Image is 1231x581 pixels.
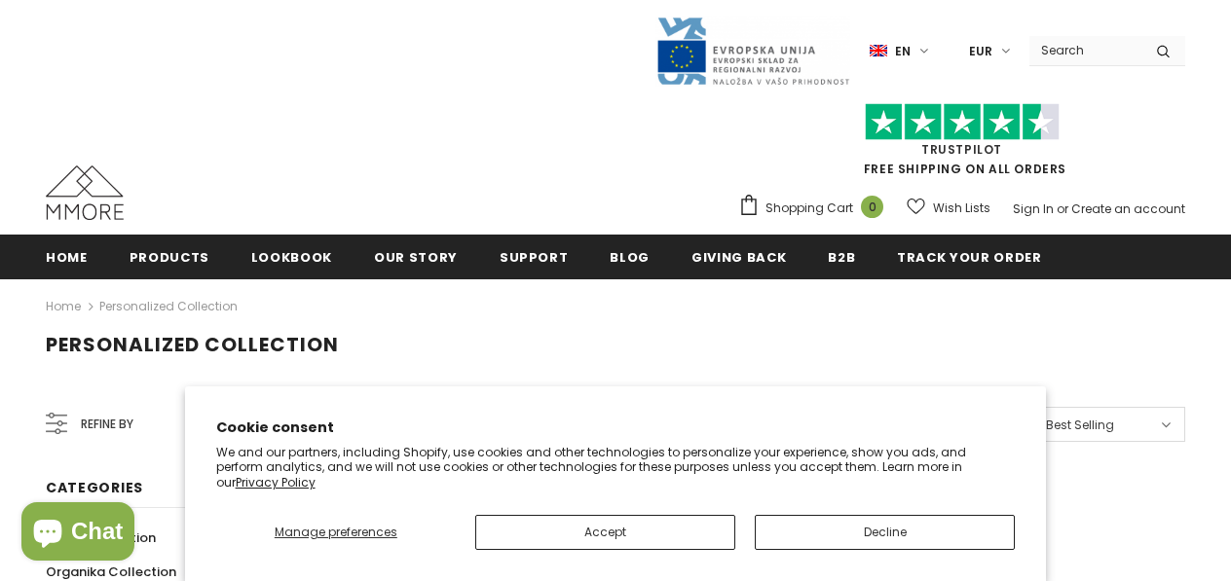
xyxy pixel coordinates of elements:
button: Manage preferences [216,515,456,550]
a: Track your order [897,235,1041,278]
a: support [500,235,569,278]
span: Giving back [691,248,786,267]
img: i-lang-1.png [870,43,887,59]
span: Best Selling [1046,416,1114,435]
span: FREE SHIPPING ON ALL ORDERS [738,112,1185,177]
span: B2B [828,248,855,267]
button: Decline [755,515,1015,550]
button: Accept [475,515,735,550]
inbox-online-store-chat: Shopify online store chat [16,502,140,565]
span: EUR [969,42,992,61]
span: Refine by [81,414,133,435]
span: Organika Collection [46,563,176,581]
span: Home [46,248,88,267]
a: Personalized Collection [99,298,238,314]
h2: Cookie consent [216,418,1016,438]
a: Blog [610,235,650,278]
a: Wish Lists [907,191,990,225]
img: Trust Pilot Stars [865,103,1060,141]
img: Javni Razpis [655,16,850,87]
span: 0 [861,196,883,218]
span: or [1057,200,1068,217]
span: Categories [46,478,143,497]
a: Our Story [374,235,458,278]
a: Trustpilot [921,141,1002,158]
a: Giving back [691,235,786,278]
a: Shopping Cart 0 [738,194,893,223]
a: Sign In [1013,200,1054,217]
span: Wish Lists [933,199,990,218]
a: Create an account [1071,200,1185,217]
a: Privacy Policy [236,474,316,490]
span: support [500,248,569,267]
span: en [895,42,911,61]
span: Track your order [897,248,1041,267]
input: Search Site [1029,36,1141,64]
span: Personalized Collection [46,331,339,358]
a: Home [46,235,88,278]
a: Lookbook [251,235,332,278]
span: Shopping Cart [765,199,853,218]
a: Javni Razpis [655,42,850,58]
span: Our Story [374,248,458,267]
span: Blog [610,248,650,267]
p: We and our partners, including Shopify, use cookies and other technologies to personalize your ex... [216,445,1016,490]
a: Products [130,235,209,278]
a: Home [46,295,81,318]
span: Lookbook [251,248,332,267]
img: MMORE Cases [46,165,124,220]
span: Products [130,248,209,267]
a: B2B [828,235,855,278]
span: Manage preferences [275,524,397,540]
